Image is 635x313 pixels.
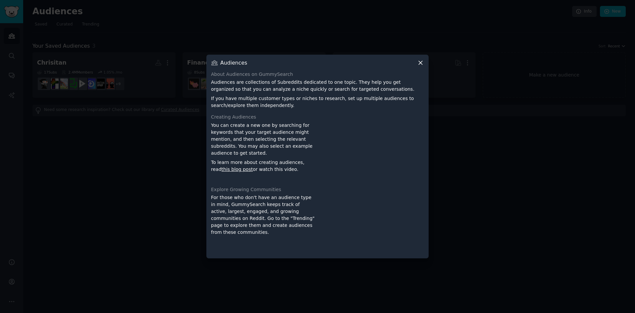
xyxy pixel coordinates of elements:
p: To learn more about creating audiences, read or watch this video. [211,159,315,173]
p: If you have multiple customer types or niches to research, set up multiple audiences to search/ex... [211,95,424,109]
a: this blog post [222,167,253,172]
h3: Audiences [220,59,247,66]
div: Creating Audiences [211,114,424,121]
div: For those who don't have an audience type in mind, GummySearch keeps track of active, largest, en... [211,194,315,254]
div: About Audiences on GummySearch [211,71,424,78]
p: Audiences are collections of Subreddits dedicated to one topic. They help you get organized so th... [211,79,424,93]
iframe: YouTube video player [320,122,424,182]
div: Explore Growing Communities [211,186,424,193]
p: You can create a new one by searching for keywords that your target audience might mention, and t... [211,122,315,157]
iframe: YouTube video player [320,194,424,254]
